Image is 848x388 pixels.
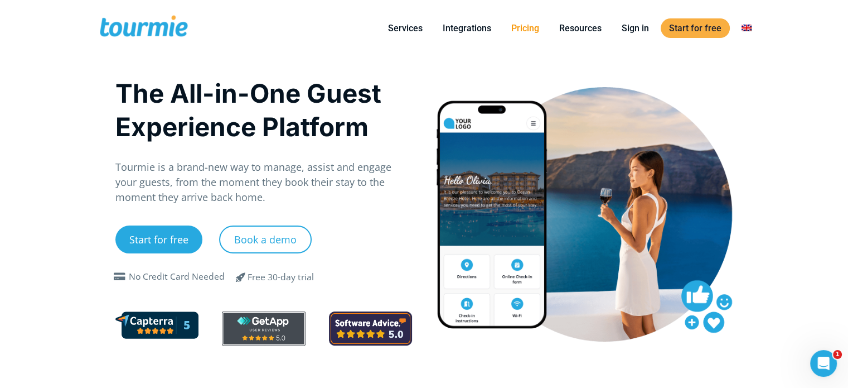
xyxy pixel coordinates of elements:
[219,226,312,253] a: Book a demo
[810,350,837,377] iframe: Intercom live chat
[613,21,657,35] a: Sign in
[227,270,254,284] span: 
[503,21,547,35] a: Pricing
[111,272,129,281] span: 
[434,21,500,35] a: Integrations
[380,21,431,35] a: Services
[115,76,413,143] h1: The All-in-One Guest Experience Platform
[115,160,413,205] p: Tourmie is a brand-new way to manage, assist and engage your guests, from the moment they book th...
[661,18,730,38] a: Start for free
[115,226,202,253] a: Start for free
[248,271,314,284] div: Free 30-day trial
[551,21,610,35] a: Resources
[129,270,225,284] div: No Credit Card Needed
[833,350,842,359] span: 1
